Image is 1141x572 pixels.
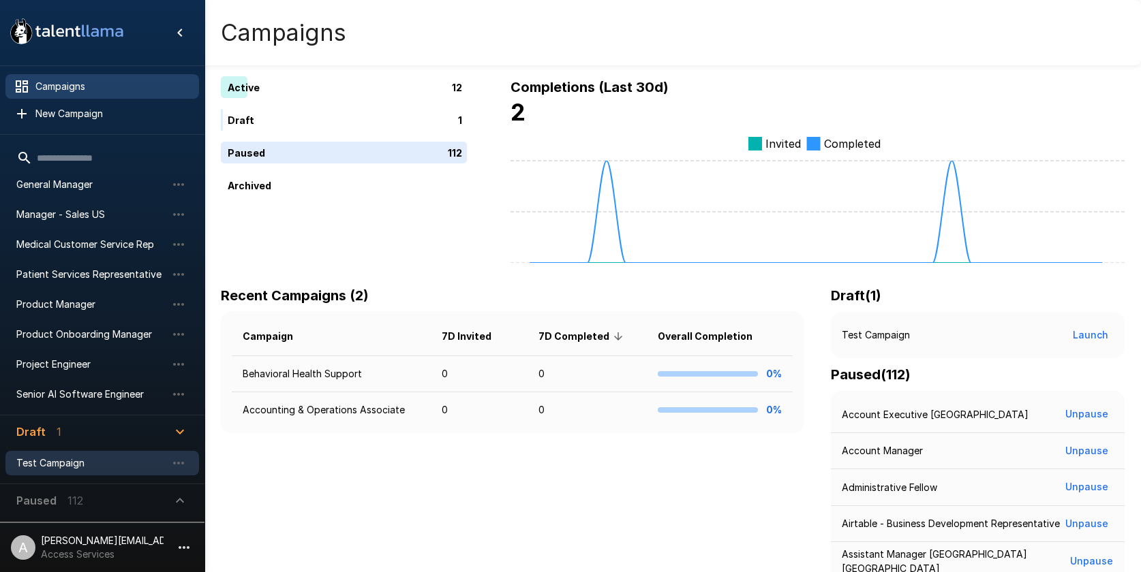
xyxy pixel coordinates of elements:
button: Unpause [1060,475,1114,500]
h4: Campaigns [221,18,346,47]
b: Completions (Last 30d) [511,79,669,95]
b: Draft ( 1 ) [831,287,881,304]
td: 0 [528,392,647,428]
p: 112 [448,146,462,160]
p: Account Executive [GEOGRAPHIC_DATA] [842,408,1029,422]
p: Test Campaign [842,328,910,342]
button: Unpause [1060,402,1114,427]
b: Paused ( 112 ) [831,366,911,383]
p: Administrative Fellow [842,481,937,494]
button: Unpause [1060,511,1114,537]
b: 0% [766,404,782,415]
p: Airtable - Business Development Representative [842,517,1060,530]
td: 0 [431,356,528,392]
b: Recent Campaigns (2) [221,287,369,304]
b: 2 [511,98,526,126]
td: 0 [431,392,528,428]
span: Campaign [243,328,311,345]
button: Launch [1067,323,1114,348]
p: Account Manager [842,444,923,458]
td: Accounting & Operations Associate [232,392,431,428]
b: 0% [766,368,782,379]
p: 1 [458,113,462,127]
p: 12 [452,80,462,95]
span: 7D Invited [442,328,509,345]
td: 0 [528,356,647,392]
button: Unpause [1060,439,1114,464]
span: Overall Completion [658,328,770,345]
span: 7D Completed [538,328,627,345]
td: Behavioral Health Support [232,356,431,392]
